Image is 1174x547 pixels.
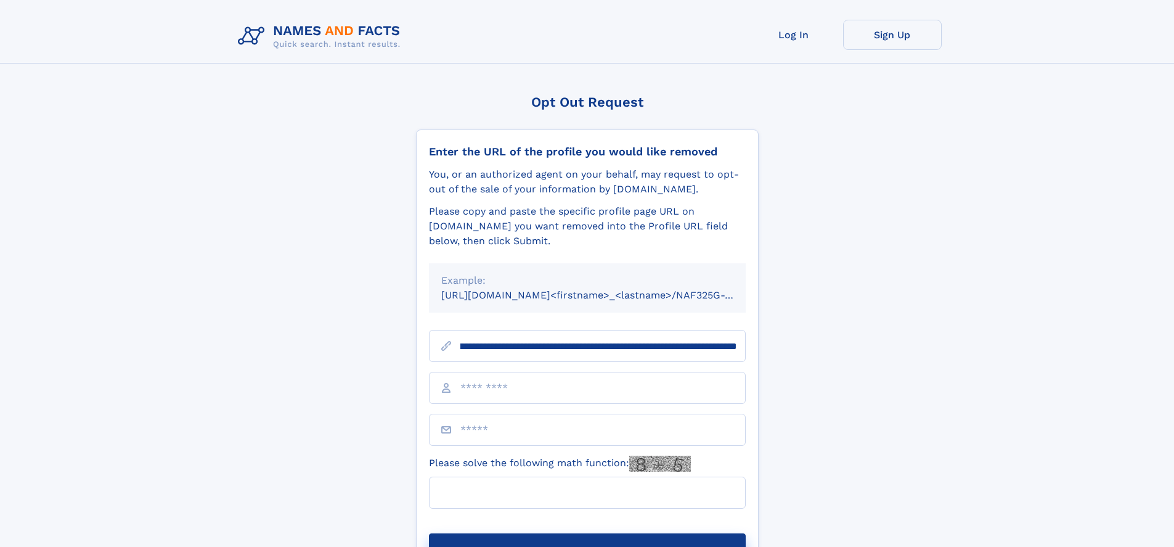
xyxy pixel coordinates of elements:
[429,167,746,197] div: You, or an authorized agent on your behalf, may request to opt-out of the sale of your informatio...
[441,289,769,301] small: [URL][DOMAIN_NAME]<firstname>_<lastname>/NAF325G-xxxxxxxx
[441,273,733,288] div: Example:
[843,20,942,50] a: Sign Up
[744,20,843,50] a: Log In
[429,456,691,472] label: Please solve the following math function:
[429,145,746,158] div: Enter the URL of the profile you would like removed
[233,20,410,53] img: Logo Names and Facts
[429,204,746,249] div: Please copy and paste the specific profile page URL on [DOMAIN_NAME] you want removed into the Pr...
[416,94,759,110] div: Opt Out Request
